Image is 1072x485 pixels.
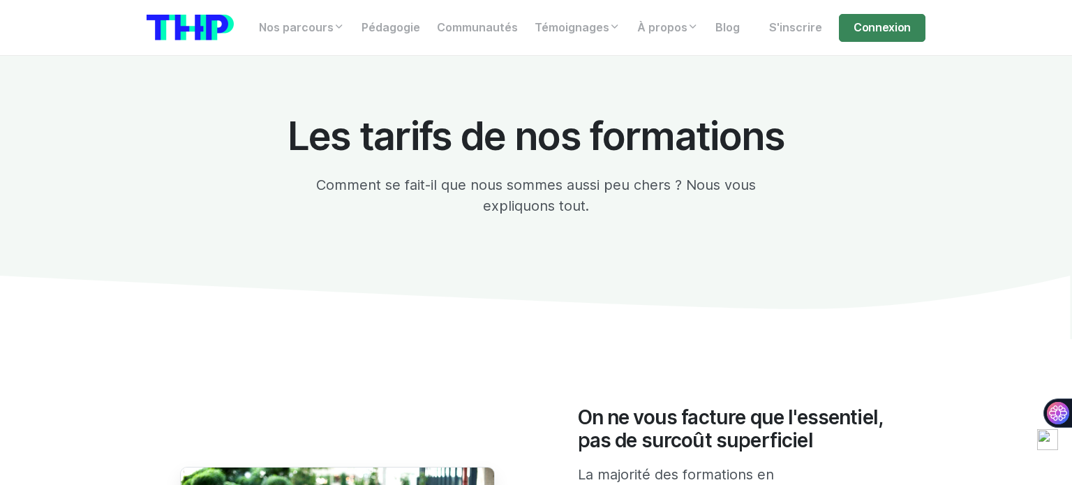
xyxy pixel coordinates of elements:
h2: On ne vous facture que l'essentiel, pas de surcoût superficiel [578,406,893,453]
a: S'inscrire [761,14,831,42]
a: À propos [629,14,707,42]
a: Témoignages [526,14,629,42]
a: Connexion [839,14,925,42]
p: Comment se fait-il que nous sommes aussi peu chers ? Nous vous expliquons tout. [279,174,793,216]
h1: Les tarifs de nos formations [279,114,793,158]
a: Blog [707,14,748,42]
a: Pédagogie [353,14,429,42]
a: Communautés [429,14,526,42]
a: Nos parcours [251,14,353,42]
img: logo [147,15,234,40]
